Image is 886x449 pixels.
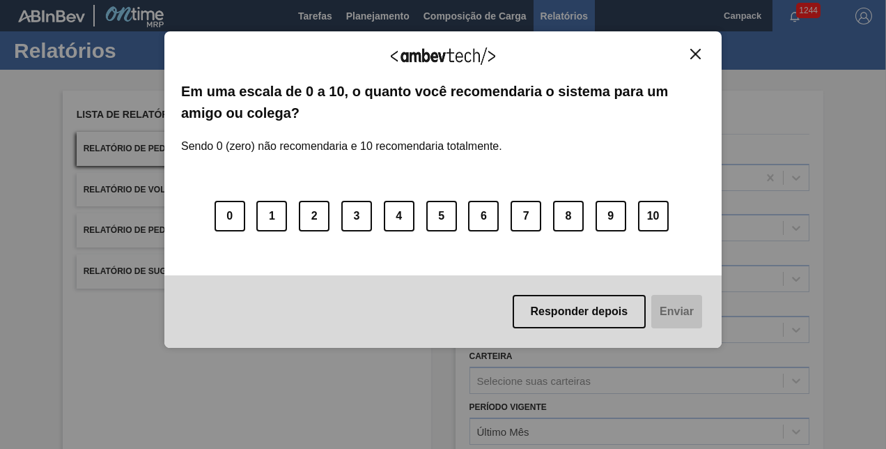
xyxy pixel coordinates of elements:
[426,201,457,231] button: 5
[511,201,541,231] button: 7
[215,201,245,231] button: 0
[553,201,584,231] button: 8
[686,48,705,60] button: Close
[299,201,329,231] button: 2
[690,49,701,59] img: Close
[513,295,646,328] button: Responder depois
[256,201,287,231] button: 1
[391,47,495,65] img: Logo Ambevtech
[181,123,502,153] label: Sendo 0 (zero) não recomendaria e 10 recomendaria totalmente.
[181,81,705,123] label: Em uma escala de 0 a 10, o quanto você recomendaria o sistema para um amigo ou colega?
[596,201,626,231] button: 9
[468,201,499,231] button: 6
[341,201,372,231] button: 3
[638,201,669,231] button: 10
[384,201,414,231] button: 4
